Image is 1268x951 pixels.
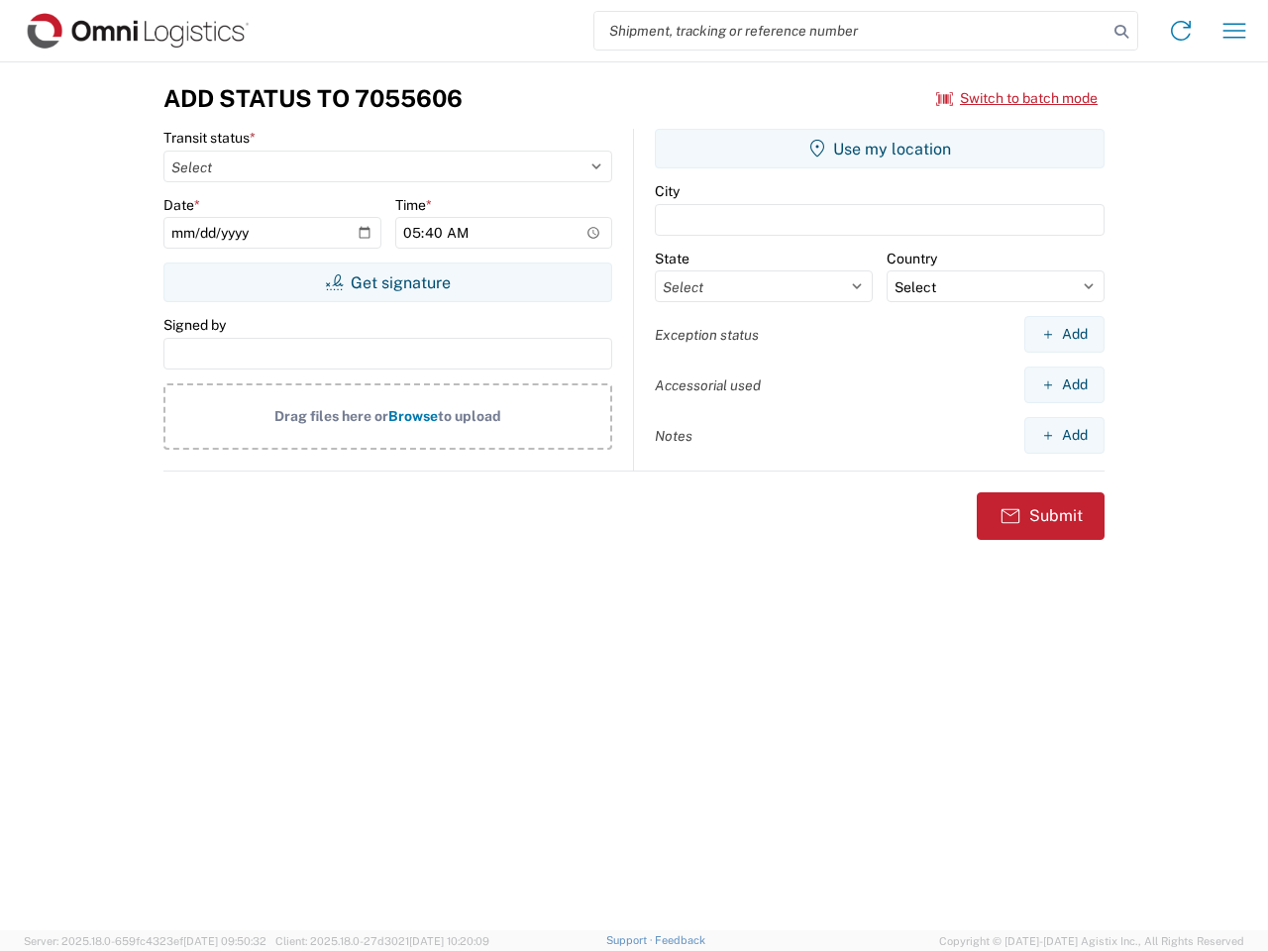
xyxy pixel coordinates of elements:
[275,935,489,947] span: Client: 2025.18.0-27d3021
[183,935,266,947] span: [DATE] 09:50:32
[655,326,759,344] label: Exception status
[655,934,705,946] a: Feedback
[655,376,761,394] label: Accessorial used
[24,935,266,947] span: Server: 2025.18.0-659fc4323ef
[1024,316,1105,353] button: Add
[655,250,689,267] label: State
[163,263,612,302] button: Get signature
[1024,367,1105,403] button: Add
[655,427,692,445] label: Notes
[163,316,226,334] label: Signed by
[163,84,463,113] h3: Add Status to 7055606
[594,12,1108,50] input: Shipment, tracking or reference number
[655,182,680,200] label: City
[887,250,937,267] label: Country
[409,935,489,947] span: [DATE] 10:20:09
[655,129,1105,168] button: Use my location
[274,408,388,424] span: Drag files here or
[388,408,438,424] span: Browse
[1024,417,1105,454] button: Add
[438,408,501,424] span: to upload
[936,82,1098,115] button: Switch to batch mode
[163,196,200,214] label: Date
[977,492,1105,540] button: Submit
[163,129,256,147] label: Transit status
[606,934,656,946] a: Support
[939,932,1244,950] span: Copyright © [DATE]-[DATE] Agistix Inc., All Rights Reserved
[395,196,432,214] label: Time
